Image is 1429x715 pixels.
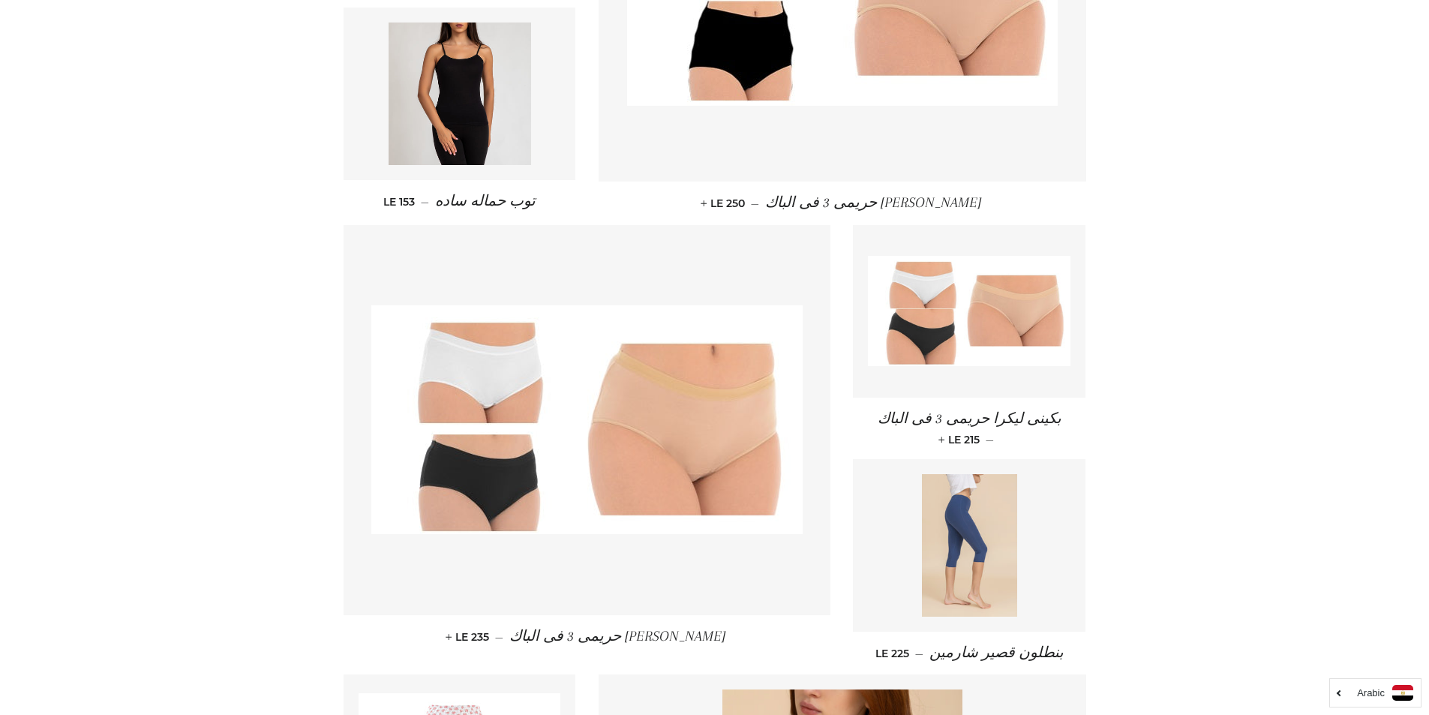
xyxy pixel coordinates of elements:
span: توب حماله ساده [435,193,536,209]
span: LE 215 [941,433,980,446]
span: — [915,647,923,660]
span: LE 153 [383,195,415,209]
a: Arabic [1337,685,1413,701]
span: — [495,630,503,644]
span: — [751,197,759,210]
span: بكينى ليكرا حريمى 3 فى الباك [878,410,1061,427]
span: LE 250 [704,197,745,210]
i: Arabic [1357,688,1385,698]
span: LE 235 [449,630,489,644]
a: بنطلون قصير شارمين — LE 225 [853,632,1085,674]
span: — [986,433,994,446]
a: [PERSON_NAME] حريمى 3 فى الباك — LE 235 [344,615,831,658]
a: بكينى ليكرا حريمى 3 فى الباك — LE 215 [853,398,1085,459]
span: [PERSON_NAME] حريمى 3 فى الباك [509,628,725,644]
span: بنطلون قصير شارمين [929,644,1064,661]
span: — [421,195,429,209]
a: [PERSON_NAME] حريمى 3 فى الباك — LE 250 [599,182,1086,224]
span: [PERSON_NAME] حريمى 3 فى الباك [765,194,981,211]
a: توب حماله ساده — LE 153 [344,180,576,223]
span: LE 225 [875,647,909,660]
